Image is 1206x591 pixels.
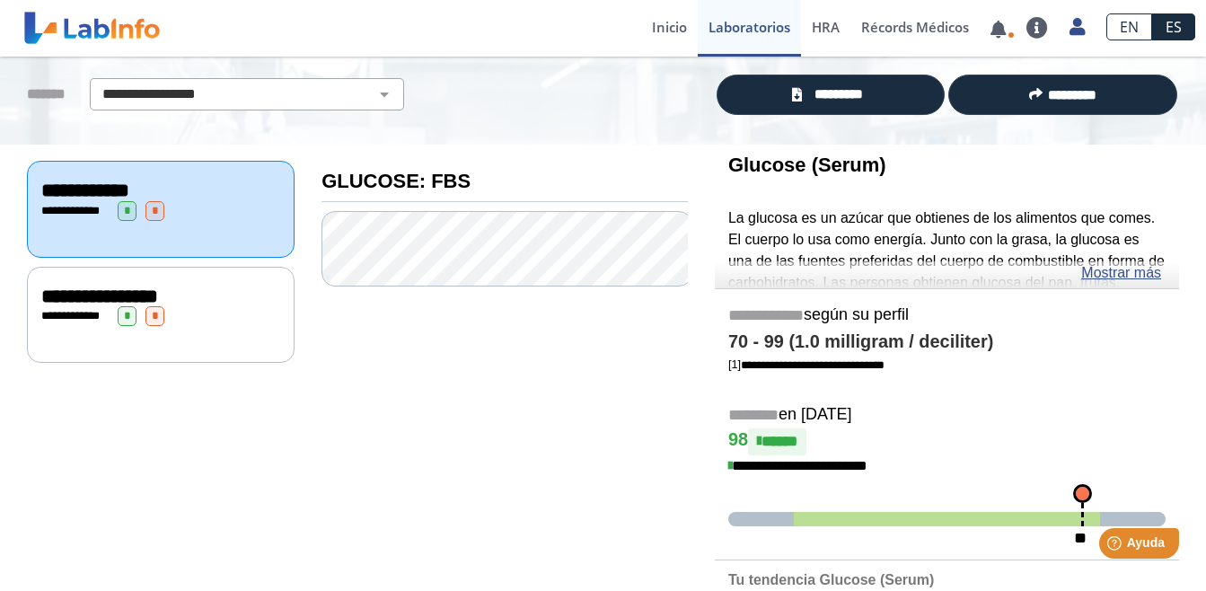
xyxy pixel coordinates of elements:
[728,331,1166,353] h4: 70 - 99 (1.0 milligram / deciliter)
[1152,13,1195,40] a: ES
[728,305,1166,326] h5: según su perfil
[728,207,1166,379] p: La glucosa es un azúcar que obtienes de los alimentos que comes. El cuerpo lo usa como energía. J...
[1106,13,1152,40] a: EN
[728,154,886,176] b: Glucose (Serum)
[728,405,1166,426] h5: en [DATE]
[812,18,840,36] span: HRA
[1046,521,1186,571] iframe: Help widget launcher
[728,428,1166,455] h4: 98
[728,572,934,587] b: Tu tendencia Glucose (Serum)
[728,357,885,371] a: [1]
[321,170,471,192] b: GLUCOSE: FBS
[1081,262,1161,284] a: Mostrar más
